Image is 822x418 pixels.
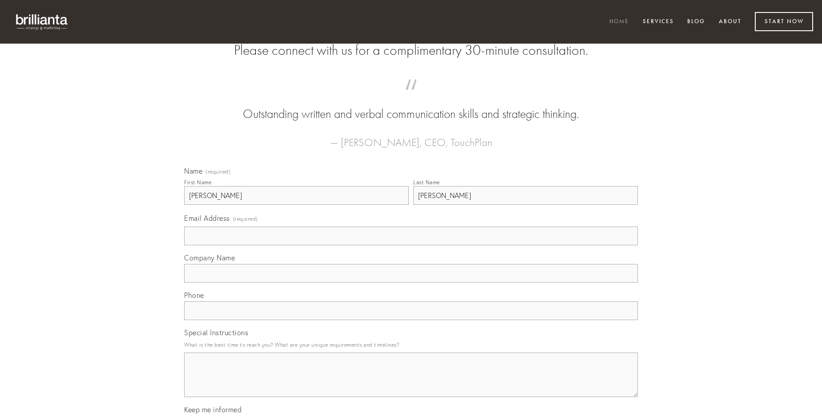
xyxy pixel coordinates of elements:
[198,88,624,106] span: “
[604,15,635,29] a: Home
[233,213,258,225] span: (required)
[198,88,624,123] blockquote: Outstanding written and verbal communication skills and strategic thinking.
[184,405,242,414] span: Keep me informed
[184,166,202,175] span: Name
[637,15,680,29] a: Services
[713,15,747,29] a: About
[681,15,711,29] a: Blog
[184,214,230,223] span: Email Address
[184,179,211,186] div: First Name
[184,291,204,300] span: Phone
[184,339,638,351] p: What is the best time to reach you? What are your unique requirements and timelines?
[198,123,624,151] figcaption: — [PERSON_NAME], CEO, TouchPlan
[9,9,76,35] img: brillianta - research, strategy, marketing
[184,328,248,337] span: Special Instructions
[184,42,638,59] h2: Please connect with us for a complimentary 30-minute consultation.
[755,12,813,31] a: Start Now
[205,169,230,175] span: (required)
[413,179,440,186] div: Last Name
[184,253,235,262] span: Company Name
